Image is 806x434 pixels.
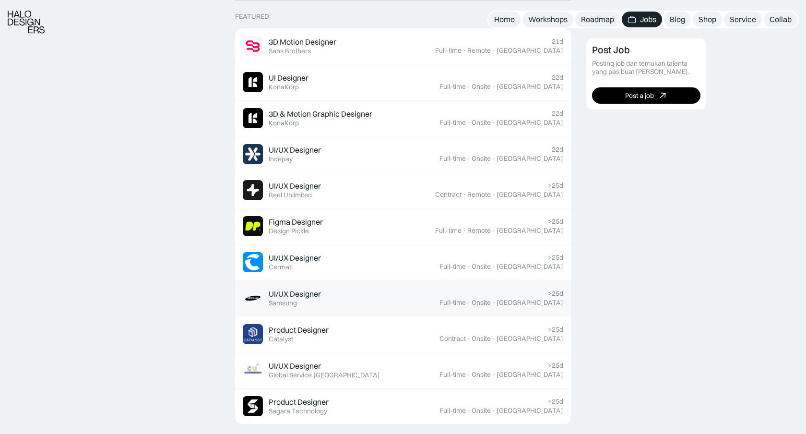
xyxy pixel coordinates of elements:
[548,289,563,298] div: >25d
[269,47,311,55] div: Sans Brothers
[269,325,329,335] div: Product Designer
[439,155,466,163] div: Full-time
[235,388,571,424] a: Job ImageProduct DesignerSagara Technology>25dFull-time·Onsite·[GEOGRAPHIC_DATA]
[552,109,563,118] div: 22d
[435,227,462,235] div: Full-time
[269,145,321,155] div: UI/UX Designer
[269,217,323,227] div: Figma Designer
[472,263,491,271] div: Onsite
[235,136,571,172] a: Job ImageUI/UX DesignerIndepay22dFull-time·Onsite·[GEOGRAPHIC_DATA]
[467,407,471,415] div: ·
[497,335,563,343] div: [GEOGRAPHIC_DATA]
[243,252,263,272] img: Job Image
[592,87,700,104] a: Post a job
[581,14,614,24] div: Roadmap
[435,47,462,55] div: Full-time
[548,217,563,226] div: >25d
[472,155,491,163] div: Onsite
[472,335,491,343] div: Onsite
[243,324,263,344] img: Job Image
[269,397,329,407] div: Product Designer
[625,91,654,99] div: Post a job
[269,299,297,307] div: Samsung
[269,407,327,415] div: Sagara Technology
[724,12,762,27] a: Service
[552,37,563,46] div: 21d
[528,14,568,24] div: Workshops
[467,47,491,55] div: Remote
[467,83,471,91] div: ·
[269,191,312,199] div: Reel Unlimited
[235,100,571,136] a: Job Image3D & Motion Graphic DesignerKonaKorp22dFull-time·Onsite·[GEOGRAPHIC_DATA]
[492,155,496,163] div: ·
[472,83,491,91] div: Onsite
[492,407,496,415] div: ·
[764,12,797,27] a: Collab
[235,316,571,352] a: Job ImageProduct DesignerCatalyst>25dContract·Onsite·[GEOGRAPHIC_DATA]
[548,362,563,370] div: >25d
[575,12,620,27] a: Roadmap
[522,12,573,27] a: Workshops
[462,191,466,199] div: ·
[592,44,630,56] div: Post Job
[439,407,466,415] div: Full-time
[497,263,563,271] div: [GEOGRAPHIC_DATA]
[243,108,263,128] img: Job Image
[492,47,496,55] div: ·
[467,335,471,343] div: ·
[497,191,563,199] div: [GEOGRAPHIC_DATA]
[492,227,496,235] div: ·
[548,398,563,406] div: >25d
[235,208,571,244] a: Job ImageFigma DesignerDesign Pickle>25dFull-time·Remote·[GEOGRAPHIC_DATA]
[548,253,563,262] div: >25d
[467,371,471,379] div: ·
[472,371,491,379] div: Onsite
[467,263,471,271] div: ·
[269,361,321,371] div: UI/UX Designer
[467,119,471,127] div: ·
[243,360,263,380] img: Job Image
[492,119,496,127] div: ·
[235,172,571,208] a: Job ImageUI/UX DesignerReel Unlimited>25dContract·Remote·[GEOGRAPHIC_DATA]
[497,227,563,235] div: [GEOGRAPHIC_DATA]
[269,371,380,379] div: Global Service [GEOGRAPHIC_DATA]
[243,72,263,92] img: Job Image
[439,263,466,271] div: Full-time
[552,145,563,154] div: 22d
[497,83,563,91] div: [GEOGRAPHIC_DATA]
[497,371,563,379] div: [GEOGRAPHIC_DATA]
[439,371,466,379] div: Full-time
[235,244,571,280] a: Job ImageUI/UX DesignerCermati>25dFull-time·Onsite·[GEOGRAPHIC_DATA]
[269,227,309,235] div: Design Pickle
[243,396,263,416] img: Job Image
[492,299,496,307] div: ·
[235,64,571,100] a: Job ImageUI DesignerKonaKorp22dFull-time·Onsite·[GEOGRAPHIC_DATA]
[269,289,321,299] div: UI/UX Designer
[548,181,563,190] div: >25d
[497,155,563,163] div: [GEOGRAPHIC_DATA]
[472,299,491,307] div: Onsite
[439,119,466,127] div: Full-time
[467,155,471,163] div: ·
[494,14,515,24] div: Home
[488,12,521,27] a: Home
[699,14,716,24] div: Shop
[269,37,336,47] div: 3D Motion Designer
[770,14,792,24] div: Collab
[492,263,496,271] div: ·
[640,14,656,24] div: Jobs
[235,280,571,316] a: Job ImageUI/UX DesignerSamsung>25dFull-time·Onsite·[GEOGRAPHIC_DATA]
[472,119,491,127] div: Onsite
[269,155,293,163] div: Indepay
[664,12,691,27] a: Blog
[622,12,662,27] a: Jobs
[497,47,563,55] div: [GEOGRAPHIC_DATA]
[462,47,466,55] div: ·
[497,407,563,415] div: [GEOGRAPHIC_DATA]
[492,371,496,379] div: ·
[243,216,263,236] img: Job Image
[472,407,491,415] div: Onsite
[670,14,685,24] div: Blog
[439,299,466,307] div: Full-time
[243,144,263,164] img: Job Image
